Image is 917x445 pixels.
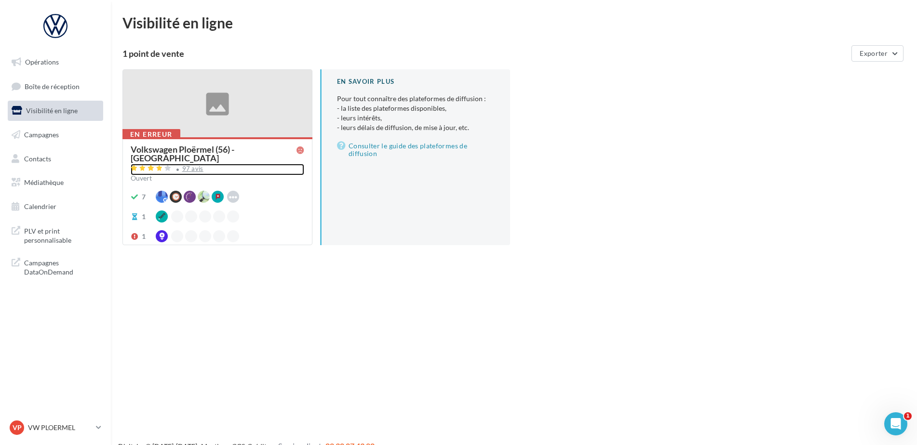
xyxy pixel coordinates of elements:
[6,149,105,169] a: Contacts
[6,101,105,121] a: Visibilité en ligne
[24,178,64,186] span: Médiathèque
[25,82,80,90] span: Boîte de réception
[337,104,495,113] li: - la liste des plateformes disponibles,
[6,125,105,145] a: Campagnes
[24,154,51,162] span: Contacts
[337,77,495,86] div: En savoir plus
[24,224,99,245] span: PLV et print personnalisable
[13,423,22,432] span: VP
[337,113,495,123] li: - leurs intérêts,
[131,145,297,162] div: Volkswagen Ploërmel (56) - [GEOGRAPHIC_DATA]
[122,129,180,140] div: En erreur
[24,202,56,210] span: Calendrier
[884,412,907,435] iframe: Intercom live chat
[851,45,904,62] button: Exporter
[122,15,905,30] div: Visibilité en ligne
[6,52,105,72] a: Opérations
[24,131,59,139] span: Campagnes
[337,140,495,159] a: Consulter le guide des plateformes de diffusion
[142,192,146,202] div: 7
[6,221,105,249] a: PLV et print personnalisable
[904,412,912,420] span: 1
[28,423,92,432] p: VW PLOERMEL
[8,419,103,437] a: VP VW PLOERMEL
[337,123,495,132] li: - leurs délais de diffusion, de mise à jour, etc.
[131,164,304,175] a: 97 avis
[142,232,146,241] div: 1
[182,166,203,172] div: 97 avis
[131,174,152,182] span: Ouvert
[337,94,495,132] p: Pour tout connaître des plateformes de diffusion :
[25,58,59,66] span: Opérations
[26,106,78,115] span: Visibilité en ligne
[6,196,105,217] a: Calendrier
[122,49,848,58] div: 1 point de vente
[6,252,105,281] a: Campagnes DataOnDemand
[24,256,99,277] span: Campagnes DataOnDemand
[6,172,105,193] a: Médiathèque
[860,49,888,57] span: Exporter
[6,76,105,97] a: Boîte de réception
[142,212,146,222] div: 1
